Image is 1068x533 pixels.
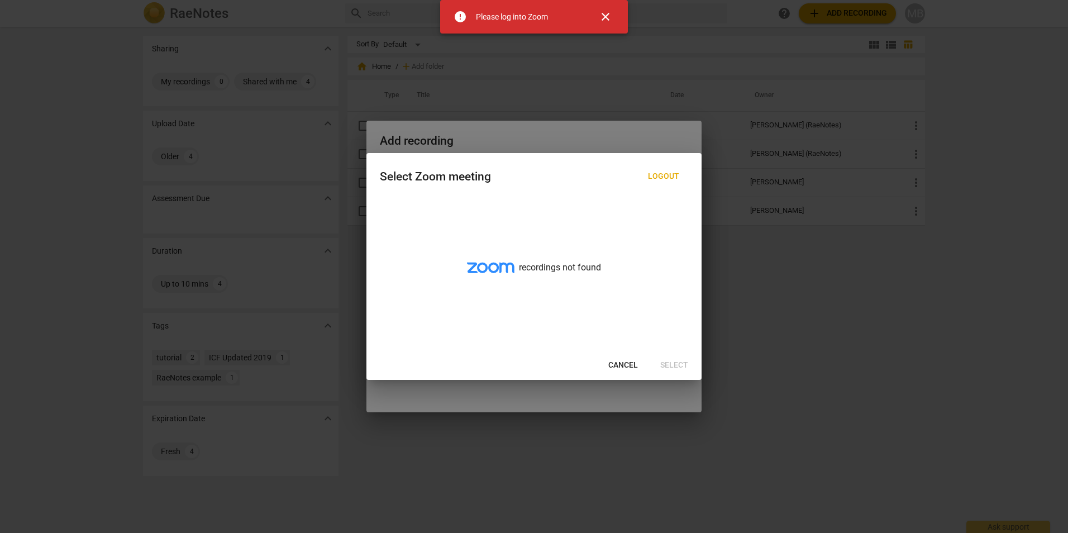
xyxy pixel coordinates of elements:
span: Cancel [608,360,638,371]
div: Please log into Zoom [476,11,548,23]
div: Select Zoom meeting [380,170,491,184]
span: close [599,10,612,23]
button: Close [592,3,619,30]
span: error [454,10,467,23]
button: Cancel [599,355,647,375]
span: Logout [648,171,679,182]
button: Logout [639,166,688,187]
div: recordings not found [366,198,702,351]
